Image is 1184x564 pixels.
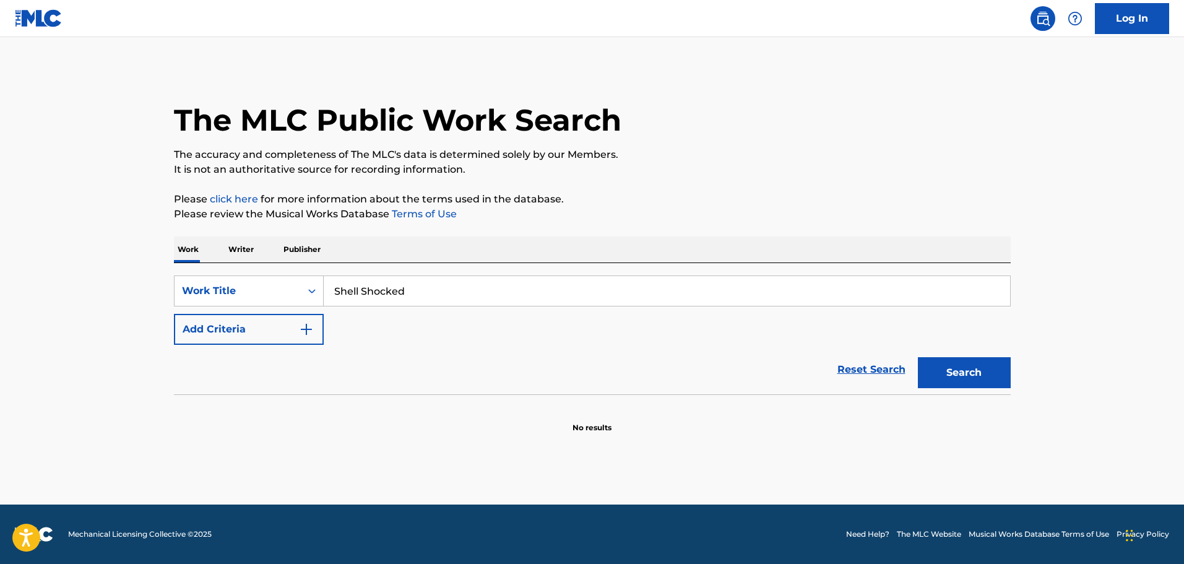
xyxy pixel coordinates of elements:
iframe: Chat Widget [1122,505,1184,564]
div: Drag [1126,517,1133,554]
a: Need Help? [846,529,889,540]
a: The MLC Website [897,529,961,540]
h1: The MLC Public Work Search [174,102,621,139]
a: Public Search [1031,6,1055,31]
p: Work [174,236,202,262]
a: click here [210,193,258,205]
img: MLC Logo [15,9,63,27]
p: No results [573,407,611,433]
a: Musical Works Database Terms of Use [969,529,1109,540]
div: Work Title [182,284,293,298]
form: Search Form [174,275,1011,394]
p: Please review the Musical Works Database [174,207,1011,222]
img: search [1035,11,1050,26]
div: Help [1063,6,1087,31]
img: help [1068,11,1082,26]
p: Writer [225,236,257,262]
p: Please for more information about the terms used in the database. [174,192,1011,207]
img: logo [15,527,53,542]
a: Terms of Use [389,208,457,220]
span: Mechanical Licensing Collective © 2025 [68,529,212,540]
a: Reset Search [831,356,912,383]
p: It is not an authoritative source for recording information. [174,162,1011,177]
a: Privacy Policy [1117,529,1169,540]
button: Add Criteria [174,314,324,345]
p: Publisher [280,236,324,262]
button: Search [918,357,1011,388]
img: 9d2ae6d4665cec9f34b9.svg [299,322,314,337]
a: Log In [1095,3,1169,34]
p: The accuracy and completeness of The MLC's data is determined solely by our Members. [174,147,1011,162]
